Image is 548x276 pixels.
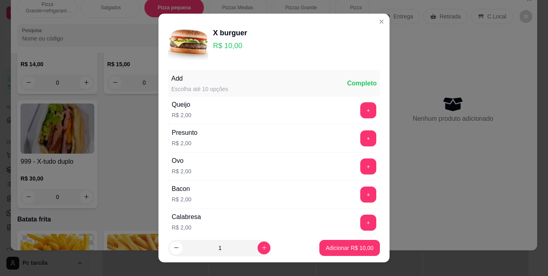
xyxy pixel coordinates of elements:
p: R$ 2,00 [172,195,191,203]
p: Adicionar R$ 10,00 [326,244,373,252]
div: Ovo [172,156,191,166]
button: add [360,215,376,231]
div: Calabresa [172,212,201,222]
p: R$ 2,00 [172,111,191,119]
div: Completo [347,79,377,88]
p: R$ 2,00 [172,167,191,175]
button: add [360,187,376,203]
img: product-image [168,20,208,60]
button: add [360,102,376,118]
div: X burguer [213,27,247,39]
div: Add [171,74,228,83]
button: add [360,130,376,146]
button: decrease-product-quantity [170,241,183,254]
button: Adicionar R$ 10,00 [319,240,380,256]
p: R$ 2,00 [172,139,197,147]
div: Queijo [172,100,191,110]
p: R$ 2,00 [172,223,201,231]
button: Close [375,15,388,28]
div: Bacon [172,184,191,194]
div: Presunto [172,128,197,138]
button: add [360,158,376,175]
p: R$ 10,00 [213,40,247,51]
div: Escolha até 10 opções [171,85,228,93]
button: increase-product-quantity [258,241,270,254]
